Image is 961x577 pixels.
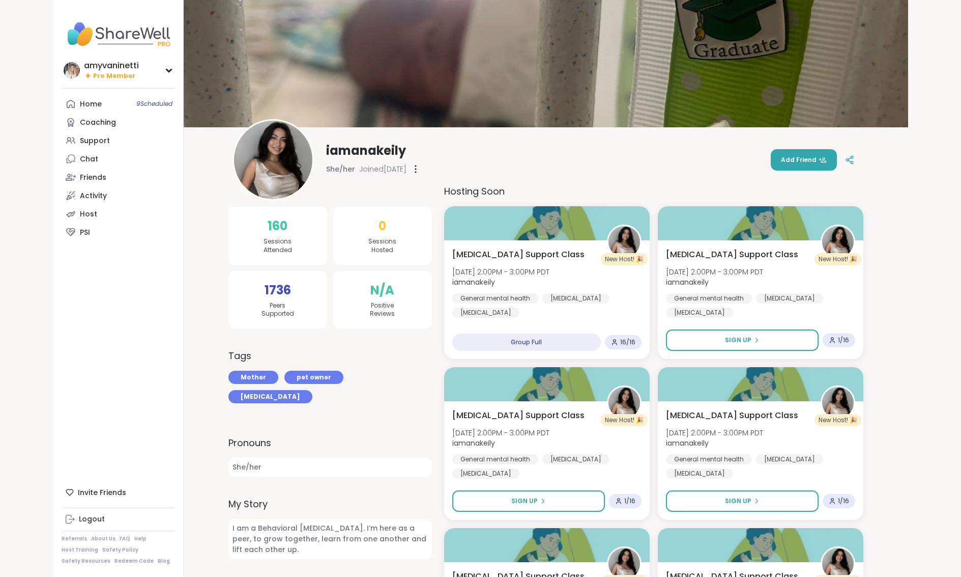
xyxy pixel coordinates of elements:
button: Add Friend [771,149,837,171]
span: [MEDICAL_DATA] Support Class [666,249,798,261]
span: Sign Up [725,497,751,506]
div: [MEDICAL_DATA] [452,308,519,318]
span: She/her [228,458,432,477]
img: iamanakeily [608,226,640,258]
span: 1 / 16 [838,336,849,344]
button: Sign Up [452,490,605,512]
div: Group Full [452,334,601,351]
span: [DATE] 2:00PM - 3:00PM PDT [452,428,549,438]
span: 16 / 16 [620,338,635,346]
span: Sessions Hosted [368,237,396,255]
div: Logout [79,514,105,525]
a: Host Training [62,546,98,554]
span: She/her [326,164,355,174]
div: PSI [80,228,90,238]
span: [MEDICAL_DATA] [241,392,300,401]
div: [MEDICAL_DATA] [666,308,733,318]
img: iamanakeily [822,387,854,419]
div: General mental health [452,293,538,304]
a: PSI [62,223,175,241]
a: Logout [62,510,175,529]
a: Chat [62,150,175,168]
span: 0 [378,217,386,235]
div: New Host! 🎉 [601,253,648,265]
div: [MEDICAL_DATA] [542,293,609,304]
div: New Host! 🎉 [814,253,861,265]
a: About Us [91,535,115,542]
div: General mental health [666,454,752,464]
div: General mental health [452,454,538,464]
div: Friends [80,173,106,183]
span: iamanakeily [326,143,406,159]
span: N/A [370,281,394,299]
span: [MEDICAL_DATA] Support Class [452,409,585,422]
b: iamanakeily [666,438,709,448]
a: Friends [62,168,175,186]
span: Mother [241,373,266,382]
span: 9 Scheduled [136,100,172,108]
span: Pro Member [93,72,135,80]
a: Coaching [62,113,175,131]
span: Peers Supported [261,301,294,319]
label: Pronouns [228,436,432,450]
div: Home [80,99,102,109]
span: Sign Up [725,336,751,345]
a: Redeem Code [114,558,154,565]
img: ShareWell Nav Logo [62,16,175,52]
div: [MEDICAL_DATA] [452,469,519,479]
div: New Host! 🎉 [814,414,861,426]
div: amyvaninetti [84,60,139,71]
div: [MEDICAL_DATA] [542,454,609,464]
a: Safety Policy [102,546,138,554]
span: 1736 [265,281,291,299]
div: Invite Friends [62,483,175,502]
div: Support [80,136,110,146]
div: Coaching [80,118,116,128]
b: iamanakeily [666,277,709,287]
div: Host [80,209,97,219]
div: [MEDICAL_DATA] [756,293,823,304]
a: Host [62,205,175,223]
div: Activity [80,191,107,201]
span: [MEDICAL_DATA] Support Class [666,409,798,422]
div: General mental health [666,293,752,304]
span: 160 [268,217,287,235]
span: I am a Behavioral [MEDICAL_DATA]. I’m here as a peer, to grow together, learn from one another an... [228,519,432,559]
label: My Story [228,497,432,511]
a: Referrals [62,535,87,542]
span: Positive Reviews [370,301,395,319]
span: [DATE] 2:00PM - 3:00PM PDT [666,428,763,438]
span: Sessions Attended [264,237,292,255]
img: iamanakeily [608,387,640,419]
span: 1 / 16 [624,497,635,505]
div: Chat [80,154,98,164]
a: Blog [158,558,170,565]
a: Help [134,535,147,542]
span: pet owner [297,373,331,382]
div: [MEDICAL_DATA] [756,454,823,464]
img: iamanakeily [822,226,854,258]
span: [DATE] 2:00PM - 3:00PM PDT [666,267,763,277]
a: FAQ [120,535,130,542]
div: New Host! 🎉 [601,414,648,426]
button: Sign Up [666,329,819,351]
span: Joined [DATE] [359,164,406,174]
button: Sign Up [666,490,819,512]
div: [MEDICAL_DATA] [666,469,733,479]
a: Safety Resources [62,558,110,565]
a: Activity [62,186,175,205]
h3: Tags [228,349,251,363]
a: Support [62,131,175,150]
b: iamanakeily [452,438,495,448]
span: Add Friend [781,155,827,164]
b: iamanakeily [452,277,495,287]
a: Home9Scheduled [62,95,175,113]
img: iamanakeily [234,121,312,199]
img: amyvaninetti [64,62,80,78]
span: [MEDICAL_DATA] Support Class [452,249,585,261]
span: [DATE] 2:00PM - 3:00PM PDT [452,267,549,277]
span: Sign Up [511,497,538,506]
span: 1 / 16 [838,497,849,505]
